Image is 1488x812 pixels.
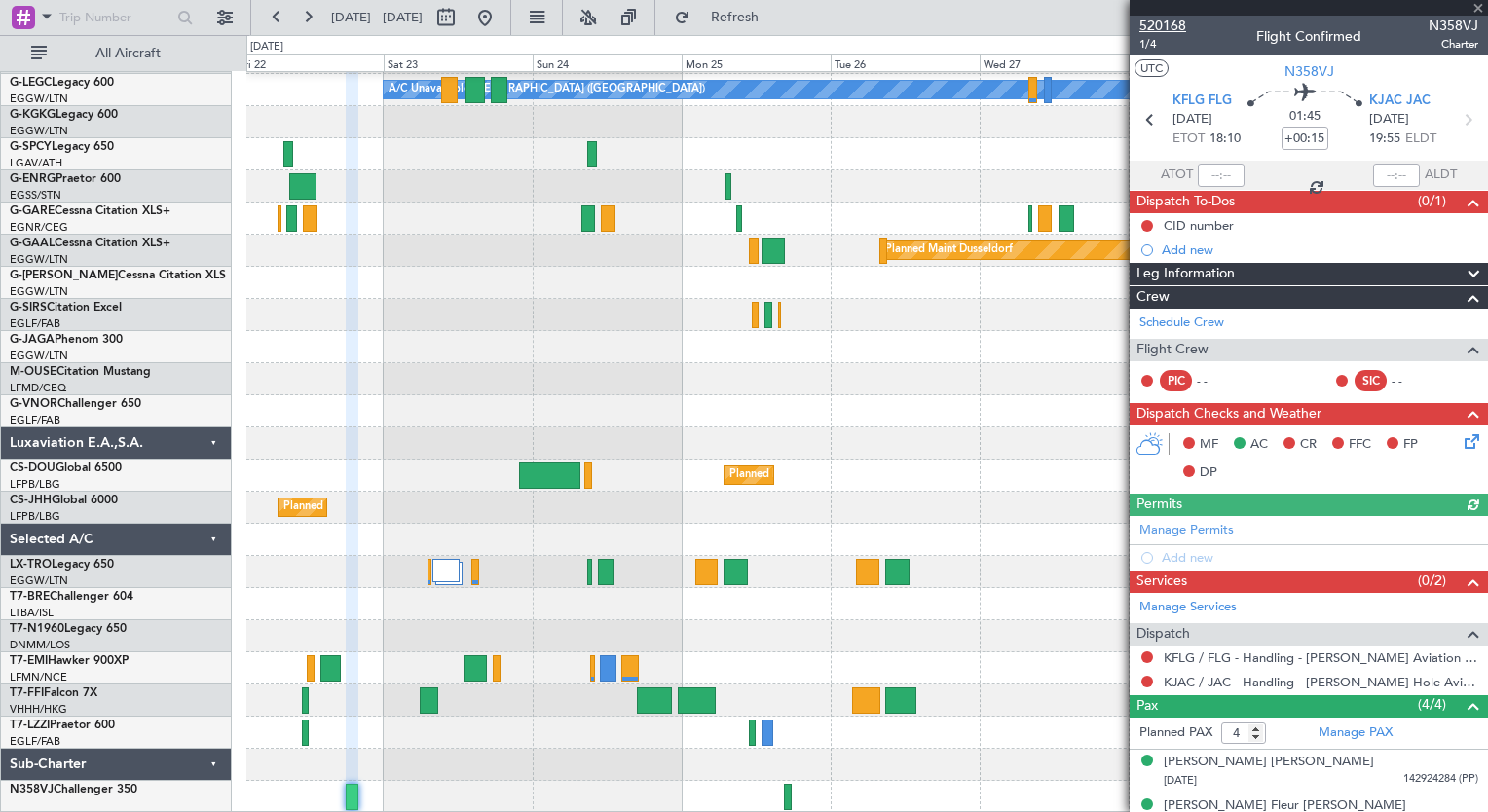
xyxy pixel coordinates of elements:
[10,109,56,121] span: G-KGKG
[10,77,52,89] span: G-LEGC
[1200,435,1218,455] span: MF
[1349,435,1371,455] span: FFC
[10,92,68,106] a: EGGW/LTN
[1355,370,1387,391] div: SIC
[10,173,121,185] a: G-ENRGPraetor 600
[10,238,170,249] a: G-GAALCessna Citation XLS+
[1136,286,1170,309] span: Crew
[1136,339,1209,361] span: Flight Crew
[10,398,57,410] span: G-VNOR
[10,284,68,299] a: EGGW/LTN
[10,366,151,378] a: M-OUSECitation Mustang
[1136,695,1158,718] span: Pax
[1418,571,1446,591] span: (0/2)
[1429,16,1478,36] span: N358VJ
[10,188,61,203] a: EGSS/STN
[10,573,68,588] a: EGGW/LTN
[10,220,68,235] a: EGNR/CEG
[1369,92,1431,111] span: KJAC JAC
[1136,623,1190,646] span: Dispatch
[10,205,170,217] a: G-GARECessna Citation XLS+
[1136,571,1187,593] span: Services
[1418,694,1446,715] span: (4/4)
[10,477,60,492] a: LFPB/LBG
[10,784,137,795] a: N358VJChallenger 350
[1161,166,1193,185] span: ATOT
[10,784,54,795] span: N358VJ
[1418,191,1446,211] span: (0/1)
[10,205,55,217] span: G-GARE
[10,381,66,395] a: LFMD/CEQ
[10,495,118,506] a: CS-JHHGlobal 6000
[1289,107,1321,127] span: 01:45
[10,316,60,331] a: EGLF/FAB
[1369,110,1409,129] span: [DATE]
[1139,598,1237,617] a: Manage Services
[10,655,129,667] a: T7-EMIHawker 900XP
[694,11,776,24] span: Refresh
[10,238,55,249] span: G-GAAL
[1139,723,1212,743] label: Planned PAX
[10,334,55,346] span: G-JAGA
[10,302,47,314] span: G-SIRS
[10,687,44,699] span: T7-FFI
[1164,649,1478,666] a: KFLG / FLG - Handling - [PERSON_NAME] Aviation KFLG / FLG
[10,270,118,281] span: G-[PERSON_NAME]
[1136,403,1321,425] span: Dispatch Checks and Weather
[1164,773,1197,788] span: [DATE]
[10,655,48,667] span: T7-EMI
[1403,435,1418,455] span: FP
[665,2,782,33] button: Refresh
[10,720,50,731] span: T7-LZZI
[980,54,1129,71] div: Wed 27
[1209,129,1241,149] span: 18:10
[1172,110,1212,129] span: [DATE]
[10,606,54,620] a: LTBA/ISL
[10,702,67,717] a: VHHH/HKG
[1369,129,1400,149] span: 19:55
[831,54,980,71] div: Tue 26
[10,559,52,571] span: LX-TRO
[10,591,50,603] span: T7-BRE
[10,270,226,281] a: G-[PERSON_NAME]Cessna Citation XLS
[10,366,56,378] span: M-OUSE
[10,495,52,506] span: CS-JHH
[10,623,64,635] span: T7-N1960
[1197,372,1241,389] div: - -
[10,591,133,603] a: T7-BREChallenger 604
[10,124,68,138] a: EGGW/LTN
[1284,61,1334,82] span: N358VJ
[10,173,56,185] span: G-ENRG
[331,9,423,26] span: [DATE] - [DATE]
[21,38,211,69] button: All Aircraft
[10,349,68,363] a: EGGW/LTN
[10,302,122,314] a: G-SIRSCitation Excel
[1139,16,1186,36] span: 520168
[10,109,118,121] a: G-KGKGLegacy 600
[1250,435,1268,455] span: AC
[10,720,115,731] a: T7-LZZIPraetor 600
[10,509,60,524] a: LFPB/LBG
[1319,723,1393,743] a: Manage PAX
[1160,370,1192,391] div: PIC
[1405,129,1436,149] span: ELDT
[10,77,114,89] a: G-LEGCLegacy 600
[250,39,283,55] div: [DATE]
[1164,217,1234,234] div: CID number
[1172,92,1232,111] span: KFLG FLG
[1162,241,1478,258] div: Add new
[1392,372,1435,389] div: - -
[10,462,56,474] span: CS-DOU
[384,54,533,71] div: Sat 23
[10,141,52,153] span: G-SPCY
[10,734,60,749] a: EGLF/FAB
[51,47,205,60] span: All Aircraft
[1300,435,1317,455] span: CR
[1429,36,1478,53] span: Charter
[10,252,68,267] a: EGGW/LTN
[10,334,123,346] a: G-JAGAPhenom 300
[1425,166,1457,185] span: ALDT
[1164,674,1478,690] a: KJAC / JAC - Handling - [PERSON_NAME] Hole Aviation KJAC / JAC
[1136,191,1235,213] span: Dispatch To-Dos
[1172,129,1205,149] span: ETOT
